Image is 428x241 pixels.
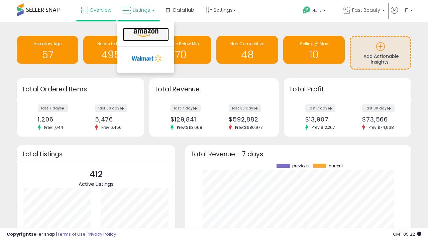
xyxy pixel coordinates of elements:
h1: 57 [20,49,75,60]
a: Non Competitive 48 [216,36,278,64]
h3: Total Revenue - 7 days [190,152,406,157]
span: Prev: $74,668 [365,125,397,130]
span: 2025-09-6 05:22 GMT [393,231,421,237]
div: $129,841 [171,116,209,123]
a: Needs to Reprice 4956 [83,36,145,64]
a: Terms of Use [57,231,86,237]
span: Help [312,8,321,13]
a: Inventory Age 57 [17,36,78,64]
span: Hi IT [400,7,408,13]
span: Inventory Age [34,41,62,47]
label: last 30 days [95,104,127,112]
label: last 30 days [362,104,395,112]
div: $73,566 [362,116,400,123]
span: Listings [133,7,150,13]
label: last 7 days [305,104,335,112]
span: Non Competitive [230,41,264,47]
div: $592,882 [229,116,267,123]
span: Selling @ Max [300,41,328,47]
h3: Total Revenue [154,85,274,94]
a: Add Actionable Insights [351,37,410,69]
span: Prev: $113,668 [174,125,206,130]
span: Overview [90,7,111,13]
h1: 70 [153,49,208,60]
div: seller snap | | [7,231,116,238]
span: Needs to Reprice [97,41,131,47]
h1: 10 [287,49,341,60]
span: previous [292,164,310,168]
p: 412 [79,168,114,181]
span: Prev: 1,044 [41,125,67,130]
h3: Total Ordered Items [22,85,139,94]
div: $13,907 [305,116,343,123]
span: DataHub [173,7,194,13]
h3: Total Listings [22,152,170,157]
span: current [329,164,343,168]
h1: 4956 [87,49,141,60]
span: Fast Beauty [352,7,380,13]
a: BB Price Below Min 70 [150,36,211,64]
span: Prev: 6,450 [98,125,125,130]
a: Help [297,1,337,22]
a: Selling @ Max 10 [283,36,345,64]
div: 5,476 [95,116,132,123]
i: Get Help [302,6,311,14]
div: 1,206 [38,116,75,123]
span: Active Listings [79,180,114,187]
h1: 48 [220,49,275,60]
span: Prev: $12,267 [308,125,338,130]
strong: Copyright [7,231,31,237]
span: Prev: $680,977 [232,125,266,130]
a: Hi IT [391,7,413,22]
span: BB Price Below Min [162,41,199,47]
a: Privacy Policy [87,231,116,237]
label: last 7 days [38,104,68,112]
span: Add Actionable Insights [363,53,399,66]
h3: Total Profit [289,85,406,94]
label: last 7 days [171,104,201,112]
label: last 30 days [229,104,261,112]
